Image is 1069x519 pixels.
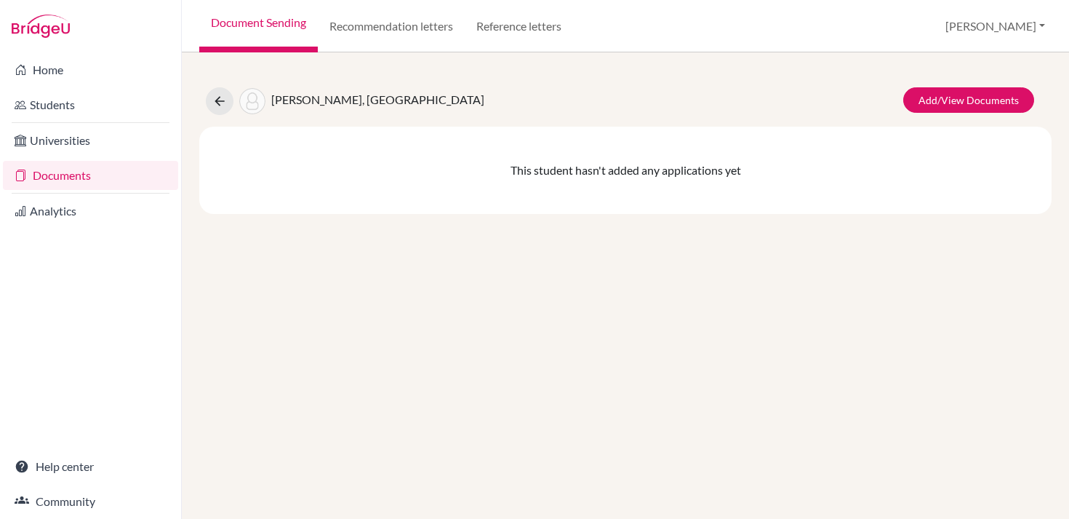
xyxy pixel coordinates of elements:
[3,55,178,84] a: Home
[939,12,1052,40] button: [PERSON_NAME]
[903,87,1034,113] a: Add/View Documents
[3,161,178,190] a: Documents
[3,487,178,516] a: Community
[3,452,178,481] a: Help center
[271,92,484,106] span: [PERSON_NAME], [GEOGRAPHIC_DATA]
[12,15,70,38] img: Bridge-U
[199,127,1052,214] div: This student hasn't added any applications yet
[3,197,178,226] a: Analytics
[3,126,178,155] a: Universities
[3,90,178,119] a: Students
